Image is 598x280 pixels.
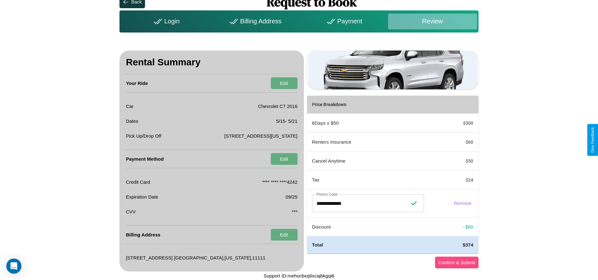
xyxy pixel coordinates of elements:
p: [STREET_ADDRESS] [GEOGRAPHIC_DATA] , [US_STATE] , 11111 [126,253,265,262]
td: $ 300 [429,114,478,133]
h4: Payment Method [126,150,164,168]
button: Remove [452,200,473,206]
p: Credit Card [126,178,150,186]
p: Renters Insurance [312,138,424,146]
td: $ 60 [429,133,478,152]
p: Chevrolet C7 2016 [258,102,297,110]
label: Promo Code [316,192,337,197]
p: Pick Up/Drop Off [126,132,161,140]
p: Discount [312,223,424,231]
button: Confirm & Submit [435,257,479,268]
td: $ 50 [429,152,478,170]
h3: Rental Summary [126,51,297,74]
p: 09/25 [286,193,298,201]
p: [STREET_ADDRESS][US_STATE] [224,132,298,140]
p: Car [126,102,133,110]
p: Tax [312,176,424,184]
div: Payment [299,14,388,29]
p: Support ID: mehocbxq6xcajbkgqi6 [264,271,334,280]
button: Edit [271,77,298,89]
div: Open Intercom Messenger [6,259,21,274]
p: Expiration Date [126,193,158,201]
div: Review [388,14,477,29]
button: Edit [271,229,298,241]
h4: $ 374 [434,241,473,248]
div: Give Feedback [590,127,595,153]
p: CVV [126,207,136,216]
th: Price Breakdown [307,96,429,114]
table: simple table [307,96,479,253]
p: Dates [126,117,138,125]
button: Edit [271,153,298,165]
p: 5 / 15 - 5 / 21 [276,117,298,125]
div: Billing Address [210,14,299,29]
p: 6 Days x $ 50 [312,119,424,127]
td: $ 24 [429,170,478,189]
h4: Your Ride [126,74,148,92]
p: - $ 60 [434,223,473,231]
div: Login [121,14,210,29]
p: Cancel Anytime [312,157,424,165]
h4: Total [312,241,424,248]
h4: Billing Address [126,226,160,244]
